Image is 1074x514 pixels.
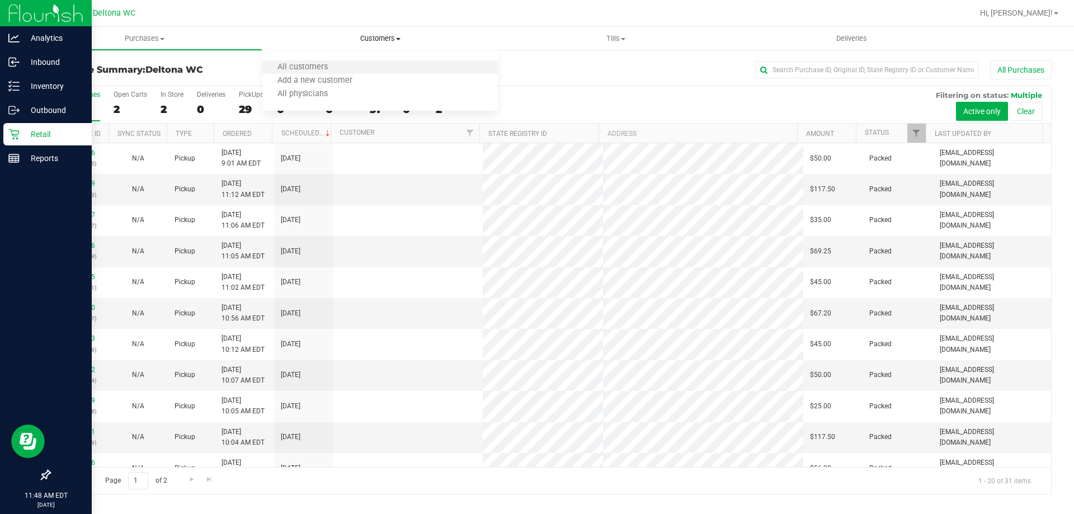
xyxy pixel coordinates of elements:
[940,148,1044,169] span: [EMAIL_ADDRESS][DOMAIN_NAME]
[281,339,300,350] span: [DATE]
[222,178,265,200] span: [DATE] 11:12 AM EDT
[239,91,263,98] div: PickUps
[132,339,144,350] button: N/A
[64,428,95,436] a: 11842071
[755,62,979,78] input: Search Purchase ID, Original ID, State Registry ID or Customer Name...
[1010,102,1042,121] button: Clear
[940,395,1044,417] span: [EMAIL_ADDRESS][DOMAIN_NAME]
[114,103,147,116] div: 2
[281,129,332,137] a: Scheduled
[940,272,1044,293] span: [EMAIL_ADDRESS][DOMAIN_NAME]
[869,153,892,164] span: Packed
[64,273,95,281] a: 11842795
[940,241,1044,262] span: [EMAIL_ADDRESS][DOMAIN_NAME]
[810,246,831,257] span: $69.25
[980,8,1053,17] span: Hi, [PERSON_NAME]!
[114,91,147,98] div: Open Carts
[222,272,265,293] span: [DATE] 11:02 AM EDT
[222,427,265,448] span: [DATE] 10:04 AM EDT
[64,304,95,312] a: 11842450
[865,129,889,136] a: Status
[936,91,1009,100] span: Filtering on status:
[132,184,144,195] button: N/A
[145,64,203,75] span: Deltona WC
[281,463,300,474] span: [DATE]
[969,472,1040,489] span: 1 - 20 of 31 items
[262,34,498,44] span: Customers
[64,334,95,342] a: 11842233
[197,103,225,116] div: 0
[20,103,87,117] p: Outbound
[940,303,1044,324] span: [EMAIL_ADDRESS][DOMAIN_NAME]
[281,370,300,380] span: [DATE]
[222,210,265,231] span: [DATE] 11:06 AM EDT
[222,365,265,386] span: [DATE] 10:07 AM EDT
[132,215,144,225] button: N/A
[64,180,95,187] a: 11842859
[340,129,374,136] a: Customer
[262,89,343,99] span: All physicians
[175,153,195,164] span: Pickup
[161,91,183,98] div: In Store
[175,463,195,474] span: Pickup
[175,370,195,380] span: Pickup
[281,277,300,287] span: [DATE]
[810,370,831,380] span: $50.00
[810,277,831,287] span: $45.00
[810,308,831,319] span: $67.20
[281,308,300,319] span: [DATE]
[161,103,183,116] div: 2
[599,124,797,143] th: Address
[132,153,144,164] button: N/A
[262,27,498,50] a: Customers All customers Add a new customer All physicians
[869,246,892,257] span: Packed
[222,333,265,355] span: [DATE] 10:12 AM EDT
[940,427,1044,448] span: [EMAIL_ADDRESS][DOMAIN_NAME]
[810,463,831,474] span: $56.00
[940,333,1044,355] span: [EMAIL_ADDRESS][DOMAIN_NAME]
[223,130,252,138] a: Ordered
[956,102,1008,121] button: Active only
[222,303,265,324] span: [DATE] 10:56 AM EDT
[222,395,265,417] span: [DATE] 10:05 AM EDT
[64,459,95,466] a: 11841276
[281,432,300,442] span: [DATE]
[940,178,1044,200] span: [EMAIL_ADDRESS][DOMAIN_NAME]
[20,31,87,45] p: Analytics
[132,340,144,348] span: Not Applicable
[239,103,263,116] div: 29
[869,432,892,442] span: Packed
[1011,91,1042,100] span: Multiple
[940,210,1044,231] span: [EMAIL_ADDRESS][DOMAIN_NAME]
[175,432,195,442] span: Pickup
[93,8,135,18] span: Deltona WC
[64,397,95,404] a: 11842119
[8,56,20,68] inline-svg: Inbound
[8,105,20,116] inline-svg: Outbound
[132,308,144,319] button: N/A
[132,432,144,442] button: N/A
[281,401,300,412] span: [DATE]
[132,464,144,472] span: Not Applicable
[11,425,45,458] iframe: Resource center
[222,148,261,169] span: [DATE] 9:01 AM EDT
[176,130,192,138] a: Type
[498,27,733,50] a: Tills
[869,401,892,412] span: Packed
[488,130,547,138] a: State Registry ID
[132,247,144,255] span: Not Applicable
[175,339,195,350] span: Pickup
[281,215,300,225] span: [DATE]
[222,241,265,262] span: [DATE] 11:05 AM EDT
[20,79,87,93] p: Inventory
[869,308,892,319] span: Packed
[175,308,195,319] span: Pickup
[810,432,835,442] span: $117.50
[907,124,926,143] a: Filter
[128,472,148,489] input: 1
[201,472,218,487] a: Go to the last page
[183,472,200,487] a: Go to the next page
[262,76,368,86] span: Add a new customer
[64,211,95,219] a: 11842817
[132,433,144,441] span: Not Applicable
